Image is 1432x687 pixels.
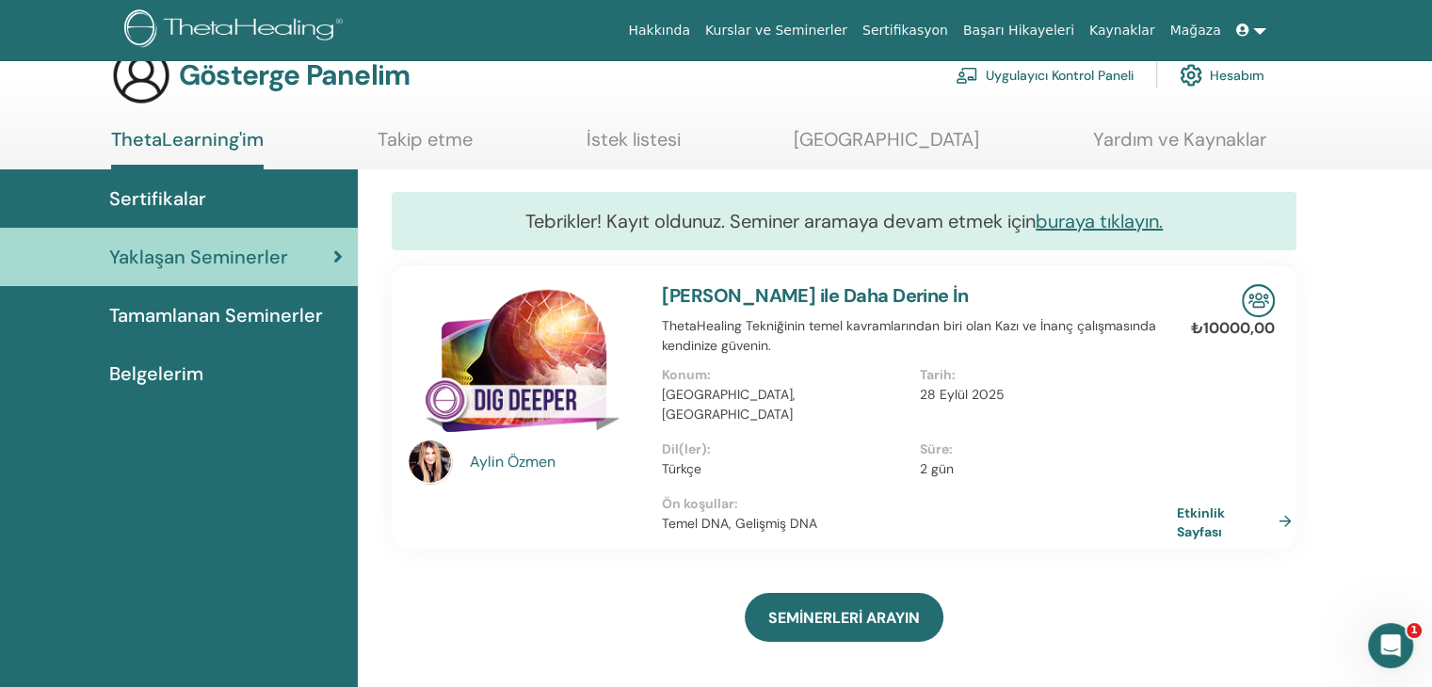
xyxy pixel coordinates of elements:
[620,13,698,48] a: Hakkında
[707,440,711,457] font: :
[525,209,1036,233] font: Tebrikler! Kayıt oldunuz. Seminer aramaya devam etmek için
[794,128,979,165] a: [GEOGRAPHIC_DATA]
[768,608,920,628] font: SEMİNERLERİ ARAYIN
[378,127,473,152] font: Takip etme
[662,317,1156,354] font: ThetaHealing Tekniğinin temel kavramlarından biri olan Kazı ve İnanç çalışmasında kendinize güvenin.
[1162,13,1228,48] a: Mağaza
[1177,503,1299,539] a: Etkinlik Sayfası
[1242,284,1275,317] img: Yüz Yüze Seminer
[1093,127,1266,152] font: Yardım ve Kaynaklar
[1093,128,1266,165] a: Yardım ve Kaynaklar
[507,452,555,471] font: Özmen
[862,23,948,38] font: Sertifikasyon
[111,127,264,152] font: ThetaLearning'im
[745,593,943,642] a: SEMİNERLERİ ARAYIN
[1082,13,1163,48] a: Kaynaklar
[587,128,681,165] a: İstek listesi
[662,386,796,423] font: [GEOGRAPHIC_DATA], [GEOGRAPHIC_DATA]
[1180,59,1202,91] img: cog.svg
[470,452,504,471] font: Aylin
[920,460,954,477] font: 2 gün
[705,23,847,38] font: Kurslar ve Seminerler
[963,23,1074,38] font: Başarı Hikayeleri
[408,439,453,485] img: default.jpg
[952,366,956,383] font: :
[956,55,1134,96] a: Uygulayıcı Kontrol Paneli
[662,283,968,308] a: [PERSON_NAME] ile Daha Derine İn
[378,128,473,165] a: Takip etme
[111,45,171,105] img: generic-user-icon.jpg
[124,9,349,52] img: logo.png
[1169,23,1220,38] font: Mağaza
[179,56,410,93] font: Gösterge Panelim
[734,495,738,512] font: :
[1368,623,1413,668] iframe: Intercom canlı sohbet
[662,440,707,457] font: Dil(ler)
[1089,23,1155,38] font: Kaynaklar
[1210,68,1264,85] font: Hesabım
[855,13,956,48] a: Sertifikasyon
[662,515,817,532] font: Temel DNA, Gelişmiş DNA
[794,127,979,152] font: [GEOGRAPHIC_DATA]
[956,67,978,84] img: chalkboard-teacher.svg
[662,460,701,477] font: Türkçe
[920,366,952,383] font: Tarih
[698,13,855,48] a: Kurslar ve Seminerler
[662,366,707,383] font: Konum
[1036,209,1163,233] a: buraya tıklayın.
[109,186,206,211] font: Sertifikalar
[1177,504,1225,539] font: Etkinlik Sayfası
[662,495,734,512] font: Ön koşullar
[109,303,323,328] font: Tamamlanan Seminerler
[587,127,681,152] font: İstek listesi
[949,440,953,457] font: :
[408,284,639,445] img: Daha Derin Kazın
[111,128,264,169] a: ThetaLearning'im
[920,440,949,457] font: Süre
[628,23,690,38] font: Hakkında
[956,13,1082,48] a: Başarı Hikayeleri
[1180,55,1264,96] a: Hesabım
[986,68,1134,85] font: Uygulayıcı Kontrol Paneli
[1191,318,1275,338] font: ₺10000,00
[920,386,1005,403] font: 28 Eylül 2025
[109,245,288,269] font: Yaklaşan Seminerler
[109,361,203,386] font: Belgelerim
[470,451,644,473] a: Aylin Özmen
[707,366,711,383] font: :
[1410,624,1418,636] font: 1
